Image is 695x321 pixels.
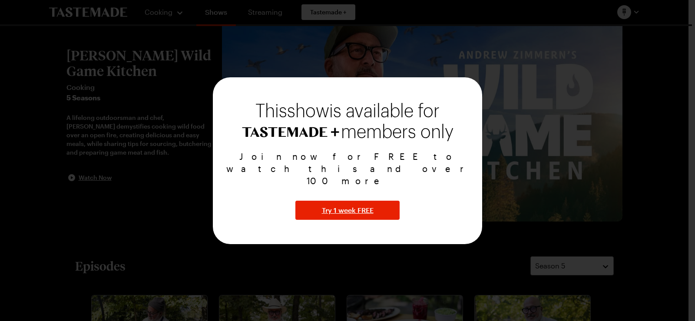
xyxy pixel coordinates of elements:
[223,150,472,187] p: Join now for FREE to watch this and over 100 more
[242,127,339,137] img: Tastemade+
[255,103,440,120] span: This show is available for
[322,205,374,215] span: Try 1 week FREE
[295,201,400,220] button: Try 1 week FREE
[341,122,453,142] span: members only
